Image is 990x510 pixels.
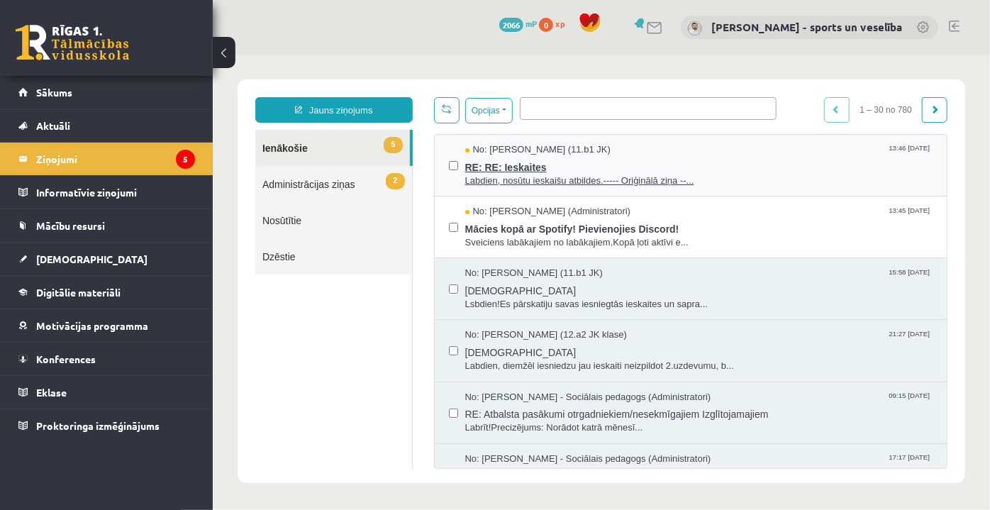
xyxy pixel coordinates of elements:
[673,274,720,284] span: 21:27 [DATE]
[499,18,537,29] a: 2066 mP
[252,150,721,194] a: No: [PERSON_NAME] (Administratori) 13:45 [DATE] Mācies kopā ar Spotify! Pievienojies Discord! Sve...
[711,20,902,34] a: [PERSON_NAME] - sports un veselība
[637,43,710,68] span: 1 – 30 no 780
[252,226,721,243] span: [DEMOGRAPHIC_DATA]
[18,276,195,309] a: Digitālie materiāli
[36,219,105,232] span: Mācību resursi
[252,305,721,318] span: Labdien, diemžēl iesniedzu jau ieskaiti neizpildot 2.uzdevumu, b...
[36,253,148,265] span: [DEMOGRAPHIC_DATA]
[18,343,195,375] a: Konferences
[252,367,721,380] span: Labrīt!Precizējums: Norādot katrā mēnesī...
[252,398,499,411] span: No: [PERSON_NAME] - Sociālais pedagogs (Administratori)
[252,164,721,182] span: Mācies kopā ar Spotify! Pievienojies Discord!
[36,86,72,99] span: Sākums
[173,118,191,135] span: 2
[252,102,721,120] span: RE: RE: Ieskaites
[18,243,195,275] a: [DEMOGRAPHIC_DATA]
[673,398,720,409] span: 17:17 [DATE]
[688,21,702,35] img: Elvijs Antonišķis - sports un veselība
[252,336,499,350] span: No: [PERSON_NAME] - Sociālais pedagogs (Administratori)
[36,119,70,132] span: Aktuāli
[252,287,721,305] span: [DEMOGRAPHIC_DATA]
[555,18,564,29] span: xp
[18,176,195,209] a: Informatīvie ziņojumi
[252,411,721,428] span: Atbalsta pasākumi otrgadniekiem/nesekmīgajiem Izglītojamajiem
[673,336,720,347] span: 09:15 [DATE]
[36,176,195,209] legend: Informatīvie ziņojumi
[43,111,199,148] a: 2Administrācijas ziņas
[18,143,195,175] a: Ziņojumi5
[252,274,721,318] a: No: [PERSON_NAME] (12.a2 JK klase) 21:27 [DATE] [DEMOGRAPHIC_DATA] Labdien, diemžēl iesniedzu jau...
[36,143,195,175] legend: Ziņojumi
[252,89,721,133] a: No: [PERSON_NAME] (11.b1 JK) 13:46 [DATE] RE: RE: Ieskaites Labdien, nosūtu ieskaišu atbildes.---...
[18,209,195,242] a: Mācību resursi
[36,353,96,365] span: Konferences
[252,243,721,257] span: Lsbdien!Es pārskatiju savas iesniegtās ieskaites un sapra...
[252,274,414,287] span: No: [PERSON_NAME] (12.a2 JK klase)
[43,184,199,220] a: Dzēstie
[43,148,199,184] a: Nosūtītie
[252,89,398,102] span: No: [PERSON_NAME] (11.b1 JK)
[18,376,195,409] a: Eklase
[18,109,195,142] a: Aktuāli
[252,336,721,380] a: No: [PERSON_NAME] - Sociālais pedagogs (Administratori) 09:15 [DATE] RE: Atbalsta pasākumi otrgad...
[176,150,195,169] i: 5
[252,182,721,195] span: Sveiciens labākajiem no labākajiem,Kopā ļoti aktīvi e...
[673,89,720,99] span: 13:46 [DATE]
[539,18,553,32] span: 0
[252,212,390,226] span: No: [PERSON_NAME] (11.b1 JK)
[18,309,195,342] a: Motivācijas programma
[36,386,67,399] span: Eklase
[252,150,418,164] span: No: [PERSON_NAME] (Administratori)
[525,18,537,29] span: mP
[499,18,523,32] span: 2066
[171,82,189,99] span: 5
[252,349,721,367] span: RE: Atbalsta pasākumi otrgadniekiem/nesekmīgajiem Izglītojamajiem
[673,150,720,161] span: 13:45 [DATE]
[18,76,195,109] a: Sākums
[673,212,720,223] span: 15:58 [DATE]
[252,120,721,133] span: Labdien, nosūtu ieskaišu atbildes.----- Oriģinālā ziņa --...
[43,43,200,68] a: Jauns ziņojums
[16,25,129,60] a: Rīgas 1. Tālmācības vidusskola
[18,409,195,442] a: Proktoringa izmēģinājums
[36,319,148,332] span: Motivācijas programma
[252,212,721,256] a: No: [PERSON_NAME] (11.b1 JK) 15:58 [DATE] [DEMOGRAPHIC_DATA] Lsbdien!Es pārskatiju savas iesniegt...
[36,419,160,432] span: Proktoringa izmēģinājums
[539,18,572,29] a: 0 xp
[36,286,121,299] span: Digitālie materiāli
[252,43,300,69] button: Opcijas
[252,398,721,442] a: No: [PERSON_NAME] - Sociālais pedagogs (Administratori) 17:17 [DATE] Atbalsta pasākumi otrgadniek...
[43,75,197,111] a: 5Ienākošie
